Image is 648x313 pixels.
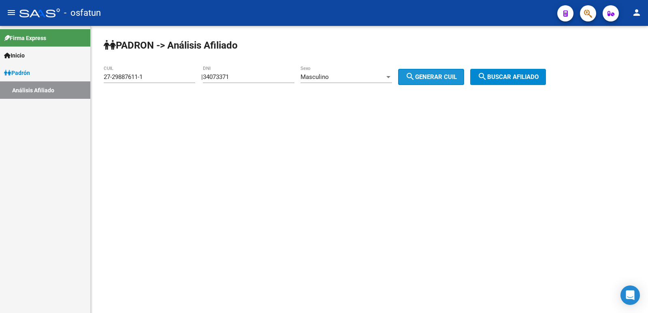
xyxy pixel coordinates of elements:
[405,73,457,81] span: Generar CUIL
[398,69,464,85] button: Generar CUIL
[477,72,487,81] mat-icon: search
[201,73,470,81] div: |
[4,51,25,60] span: Inicio
[301,73,329,81] span: Masculino
[64,4,101,22] span: - osfatun
[6,8,16,17] mat-icon: menu
[405,72,415,81] mat-icon: search
[4,68,30,77] span: Padrón
[4,34,46,43] span: Firma Express
[477,73,539,81] span: Buscar afiliado
[104,40,238,51] strong: PADRON -> Análisis Afiliado
[620,285,640,305] div: Open Intercom Messenger
[632,8,642,17] mat-icon: person
[470,69,546,85] button: Buscar afiliado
